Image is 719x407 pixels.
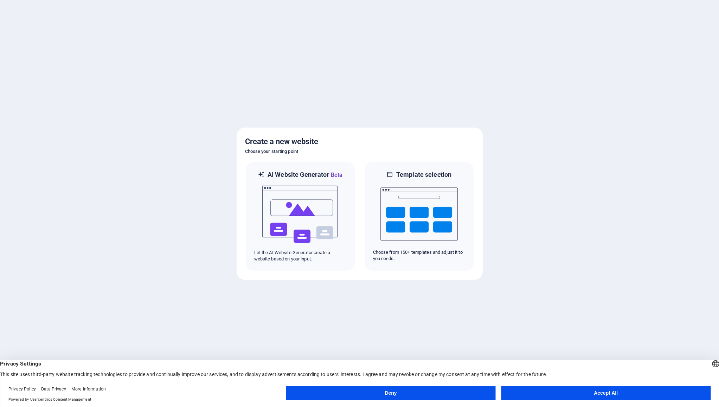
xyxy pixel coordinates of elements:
[245,147,474,156] h6: Choose your starting point
[373,249,465,262] p: Choose from 150+ templates and adjust it to you needs.
[262,179,339,250] img: ai
[245,136,474,147] h5: Create a new website
[329,172,343,178] span: Beta
[254,250,346,262] p: Let the AI Website Generator create a website based on your input.
[245,161,355,271] div: AI Website GeneratorBetaaiLet the AI Website Generator create a website based on your input.
[268,170,342,179] h6: AI Website Generator
[396,170,451,179] h6: Template selection
[364,161,474,271] div: Template selectionChoose from 150+ templates and adjust it to you needs.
